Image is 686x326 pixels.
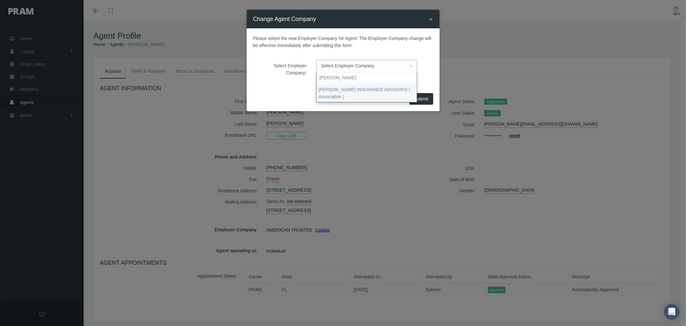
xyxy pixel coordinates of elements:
button: Close [429,16,433,23]
div: Open Intercom Messenger [664,304,680,320]
p: Please select the new Employer Company for Agent. The Employer Company change will be effective i... [253,35,433,49]
button: Submit [409,93,433,105]
h4: Change Agent Company [253,14,316,24]
span: Submit [414,96,428,101]
li: [PERSON_NAME] INSURANCE ADVISORS ( Association ) [316,84,417,102]
label: Select Employer Company: [248,60,312,78]
span: × [429,15,433,23]
span: Select Employer Company [321,63,374,68]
